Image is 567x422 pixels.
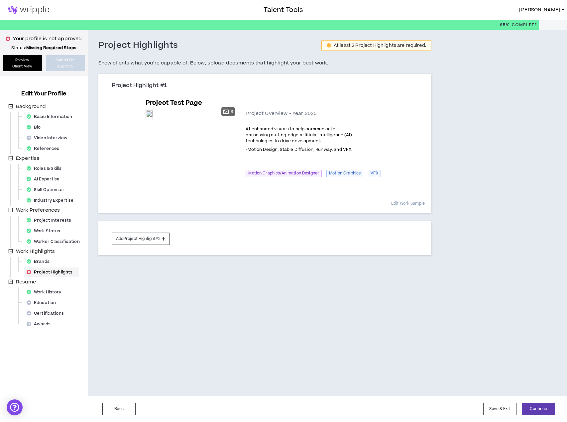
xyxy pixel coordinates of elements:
[16,103,46,110] span: Background
[8,249,13,254] span: minus-square
[391,198,425,209] button: Edit Work Sample
[522,403,555,415] button: Continue
[24,309,70,318] div: Certifications
[483,403,516,415] button: Save & Exit
[16,155,40,162] span: Expertise
[368,170,381,177] span: VFX
[13,35,82,43] p: Your profile is not approved
[24,164,68,173] div: Roles & Skills
[16,248,55,255] span: Work Highlights
[24,123,48,132] div: Bio
[26,45,76,51] strong: Missing Required Steps
[246,126,352,144] span: AI-enhanced visuals to help communicate harnessing cutting-edge artificial intelligence (AI) tech...
[24,174,66,184] div: AI Expertise
[500,20,537,30] p: 95%
[15,248,56,256] span: Work Highlights
[112,82,423,89] h3: Project Highlight #1
[3,45,85,51] p: Status:
[8,208,13,212] span: minus-square
[246,147,352,153] span: -Motion Design, Stable Diffusion, Runway, and VFX.
[24,112,79,121] div: Basic Information
[15,155,41,162] span: Expertise
[15,206,61,214] span: Work Preferences
[24,133,74,143] div: Video Interview
[24,287,68,297] div: Work History
[334,43,426,48] div: At least 2 Project Highlights are required.
[16,207,60,214] span: Work Preferences
[24,196,80,205] div: Industry Expertise
[7,399,23,415] div: Open Intercom Messenger
[24,144,66,153] div: References
[519,6,560,14] span: [PERSON_NAME]
[8,156,13,160] span: minus-square
[327,43,331,48] span: exclamation-circle
[24,267,79,277] div: Project Highlights
[15,278,37,286] span: Resume
[112,233,170,245] button: AddProject Highlight#2
[19,90,69,98] h3: Edit Your Profile
[8,279,13,284] span: minus-square
[15,103,47,111] span: Background
[246,170,322,177] span: Motion Graphics/Animation Designer
[102,403,136,415] button: Back
[98,59,431,67] h5: Show clients what you’re capable of. Below, upload documents that highlight your best work.
[46,55,85,71] button: Submit ForApproval
[3,55,42,71] a: PreviewClient View
[8,104,13,109] span: minus-square
[24,319,57,329] div: Awards
[246,110,317,117] span: Project Overview - Year: 2025
[16,278,36,285] span: Resume
[510,22,537,28] span: Complete
[24,298,62,307] div: Education
[24,257,56,266] div: Brands
[326,170,363,177] span: Motion Graphics
[146,98,202,108] h5: Project Test Page
[24,216,78,225] div: Project Interests
[24,226,67,236] div: Work Status
[24,237,86,246] div: Worker Classification
[24,185,71,194] div: Skill Optimizer
[98,40,178,51] h3: Project Highlights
